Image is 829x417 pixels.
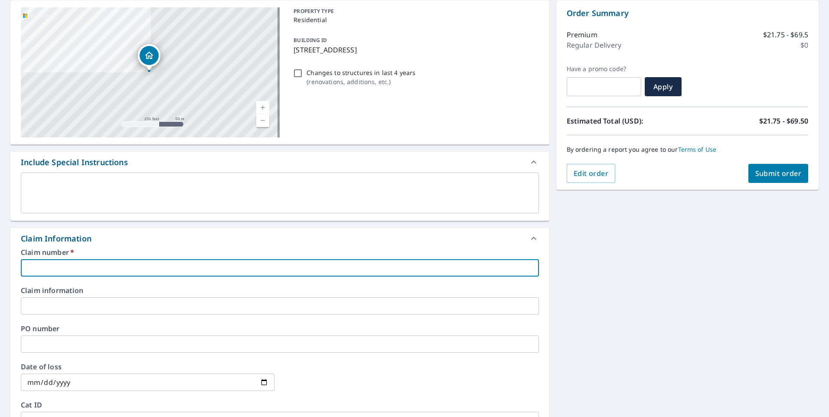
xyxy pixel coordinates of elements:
button: Apply [645,77,682,96]
p: Estimated Total (USD): [567,116,688,126]
label: Have a promo code? [567,65,641,73]
p: Premium [567,29,597,40]
p: ( renovations, additions, etc. ) [307,77,415,86]
a: Current Level 17, Zoom In [256,101,269,114]
p: Order Summary [567,7,808,19]
p: PROPERTY TYPE [294,7,535,15]
p: [STREET_ADDRESS] [294,45,535,55]
div: Dropped pin, building 1, Residential property, 28 Old Sawmill Rd Saugerties, NY 12477 [138,44,160,71]
div: Include Special Instructions [21,156,128,168]
span: Edit order [574,169,609,178]
div: Claim Information [21,233,91,244]
button: Submit order [748,164,809,183]
p: $21.75 - $69.50 [759,116,808,126]
p: $0 [800,40,808,50]
p: Changes to structures in last 4 years [307,68,415,77]
label: Claim number [21,249,539,256]
div: Include Special Instructions [10,152,549,173]
p: $21.75 - $69.5 [763,29,808,40]
button: Edit order [567,164,616,183]
label: Cat ID [21,401,539,408]
div: Claim Information [10,228,549,249]
p: Residential [294,15,535,24]
p: BUILDING ID [294,36,327,44]
label: PO number [21,325,539,332]
label: Date of loss [21,363,274,370]
p: Regular Delivery [567,40,621,50]
span: Submit order [755,169,802,178]
span: Apply [652,82,675,91]
a: Terms of Use [678,145,717,153]
a: Current Level 17, Zoom Out [256,114,269,127]
p: By ordering a report you agree to our [567,146,808,153]
label: Claim information [21,287,539,294]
